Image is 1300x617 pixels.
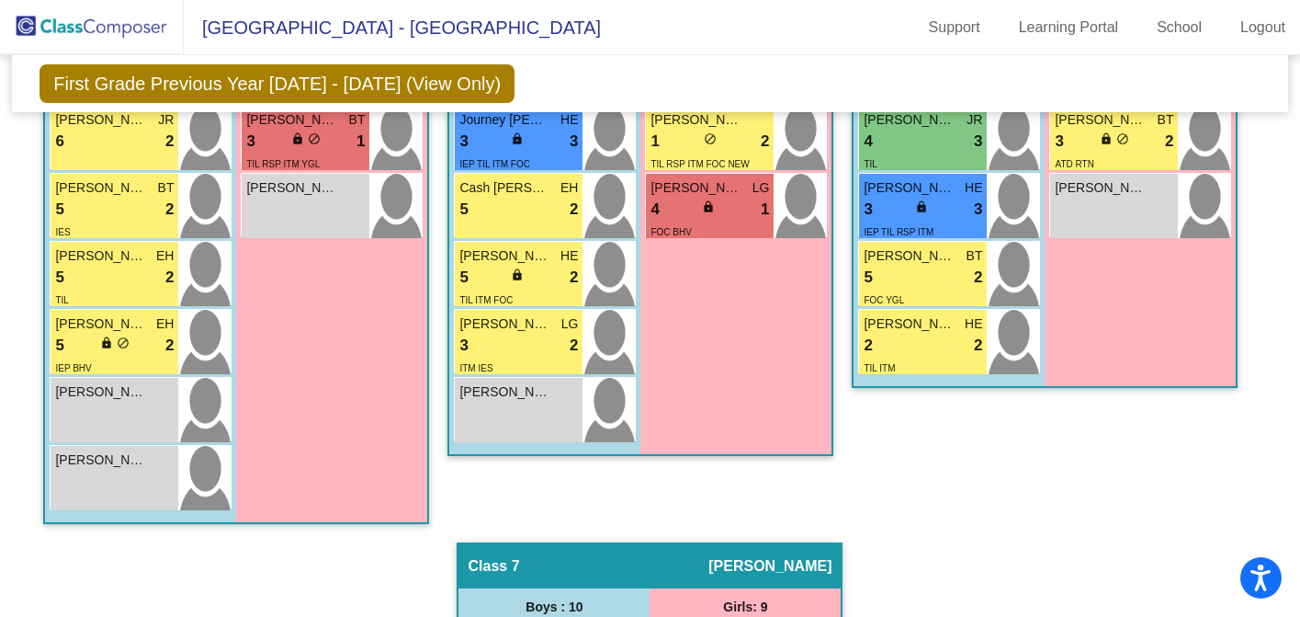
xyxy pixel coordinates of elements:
[864,159,876,169] span: TIL
[511,269,524,281] span: lock
[864,130,872,154] span: 4
[165,130,174,154] span: 2
[761,130,769,154] span: 2
[864,266,872,290] span: 5
[100,337,113,349] span: lock
[967,110,982,130] span: JR
[459,334,468,358] span: 3
[864,295,904,305] span: FOC YGL
[1142,13,1216,42] a: School
[761,198,769,222] span: 1
[974,130,982,154] span: 3
[459,363,492,373] span: ITM IES
[349,110,366,130] span: BT
[561,314,579,334] span: LG
[459,110,551,130] span: Journey [PERSON_NAME]
[1226,13,1300,42] a: Logout
[55,314,147,334] span: [PERSON_NAME]
[459,198,468,222] span: 5
[1116,132,1129,145] span: do_not_disturb_alt
[291,132,304,145] span: lock
[165,266,174,290] span: 2
[864,110,955,130] span: [PERSON_NAME]
[468,557,519,576] span: Class 7
[459,295,513,305] span: TIL ITM FOC
[570,198,578,222] span: 2
[1165,130,1173,154] span: 2
[914,13,995,42] a: Support
[974,198,982,222] span: 3
[915,200,928,213] span: lock
[55,383,147,402] span: [PERSON_NAME]
[459,266,468,290] span: 5
[246,159,320,169] span: TIL RSP ITM YGL
[246,130,254,154] span: 3
[1055,110,1147,130] span: [PERSON_NAME]
[511,132,524,145] span: lock
[864,227,933,237] span: IEP TIL RSP ITM
[570,334,578,358] span: 2
[55,178,147,198] span: [PERSON_NAME]
[704,132,717,145] span: do_not_disturb_alt
[459,178,551,198] span: Cash [PERSON_NAME]
[570,130,578,154] span: 3
[459,246,551,266] span: [PERSON_NAME]
[356,130,365,154] span: 1
[708,557,831,576] span: [PERSON_NAME]
[1055,178,1147,198] span: [PERSON_NAME]
[560,246,578,266] span: HE
[246,110,338,130] span: [PERSON_NAME]
[864,363,895,373] span: TIL ITM
[158,178,175,198] span: BT
[1055,130,1063,154] span: 3
[156,314,174,334] span: EH
[650,198,659,222] span: 4
[55,198,63,222] span: 5
[55,334,63,358] span: 5
[974,266,982,290] span: 2
[246,178,338,198] span: [PERSON_NAME]
[40,64,514,103] span: First Grade Previous Year [DATE] - [DATE] (View Only)
[165,198,174,222] span: 2
[184,13,601,42] span: [GEOGRAPHIC_DATA] - [GEOGRAPHIC_DATA]
[165,334,174,358] span: 2
[55,110,147,130] span: [PERSON_NAME] Plaster
[55,266,63,290] span: 5
[1004,13,1134,42] a: Learning Portal
[965,178,982,198] span: HE
[560,178,578,198] span: EH
[117,337,130,349] span: do_not_disturb_alt
[650,110,742,130] span: [PERSON_NAME]
[650,178,742,198] span: [PERSON_NAME]
[1158,110,1174,130] span: BT
[55,246,147,266] span: [PERSON_NAME]
[158,110,174,130] span: JR
[459,383,551,402] span: [PERSON_NAME]
[55,295,68,305] span: TIL
[560,110,578,130] span: HE
[1055,159,1093,169] span: ATD RTN
[55,363,91,373] span: IEP BHV
[965,314,982,334] span: HE
[55,227,70,237] span: IES
[864,334,872,358] span: 2
[459,159,530,169] span: IEP TIL ITM FOC
[864,198,872,222] span: 3
[459,314,551,334] span: [PERSON_NAME]
[308,132,321,145] span: do_not_disturb_alt
[650,130,659,154] span: 1
[864,314,955,334] span: [PERSON_NAME]
[650,159,749,169] span: TIL RSP ITM FOC NEW
[864,246,955,266] span: [PERSON_NAME]
[459,130,468,154] span: 3
[967,246,983,266] span: BT
[570,266,578,290] span: 2
[1100,132,1113,145] span: lock
[752,178,770,198] span: LG
[864,178,955,198] span: [PERSON_NAME]
[702,200,715,213] span: lock
[55,451,147,470] span: [PERSON_NAME]
[156,246,174,266] span: EH
[650,227,691,237] span: FOC BHV
[55,130,63,154] span: 6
